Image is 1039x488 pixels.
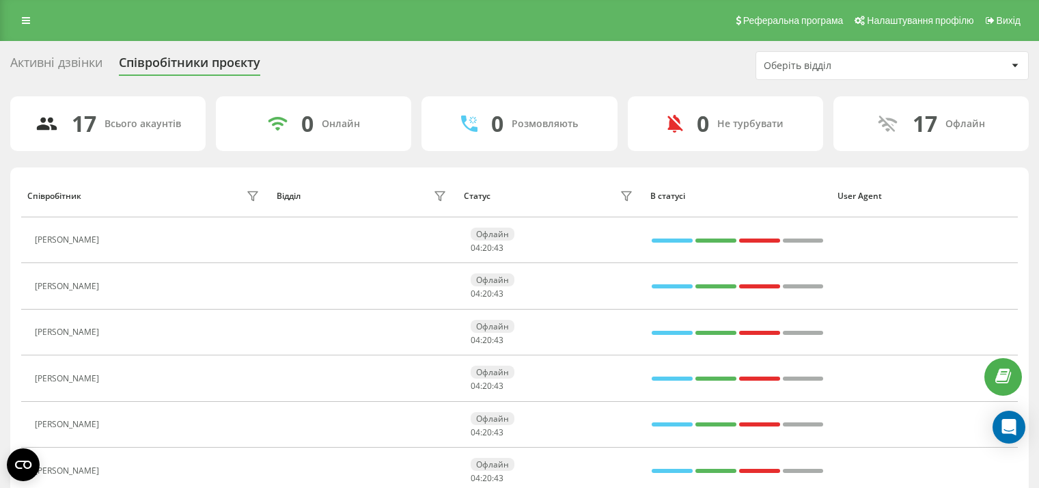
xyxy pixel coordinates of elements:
[471,336,503,345] div: : :
[993,411,1025,444] div: Open Intercom Messenger
[697,111,709,137] div: 0
[27,191,81,201] div: Співробітник
[482,242,492,254] span: 20
[7,448,40,481] button: Open CMP widget
[471,228,514,241] div: Офлайн
[35,420,102,429] div: [PERSON_NAME]
[119,55,260,77] div: Співробітники проєкту
[650,191,825,201] div: В статусі
[471,428,503,437] div: : :
[471,242,480,254] span: 04
[471,412,514,425] div: Офлайн
[471,472,480,484] span: 04
[837,191,1012,201] div: User Agent
[72,111,96,137] div: 17
[764,60,927,72] div: Оберіть відділ
[35,374,102,383] div: [PERSON_NAME]
[482,472,492,484] span: 20
[464,191,490,201] div: Статус
[471,288,480,299] span: 04
[471,289,503,299] div: : :
[482,334,492,346] span: 20
[322,118,360,130] div: Онлайн
[717,118,784,130] div: Не турбувати
[471,334,480,346] span: 04
[471,381,503,391] div: : :
[482,288,492,299] span: 20
[471,474,503,483] div: : :
[494,288,503,299] span: 43
[494,334,503,346] span: 43
[491,111,503,137] div: 0
[301,111,314,137] div: 0
[10,55,102,77] div: Активні дзвінки
[105,118,181,130] div: Всього акаунтів
[35,235,102,245] div: [PERSON_NAME]
[471,273,514,286] div: Офлайн
[471,380,480,392] span: 04
[35,327,102,337] div: [PERSON_NAME]
[471,320,514,333] div: Офлайн
[482,426,492,438] span: 20
[913,111,937,137] div: 17
[277,191,301,201] div: Відділ
[867,15,973,26] span: Налаштування профілю
[945,118,985,130] div: Офлайн
[512,118,578,130] div: Розмовляють
[997,15,1021,26] span: Вихід
[471,426,480,438] span: 04
[482,380,492,392] span: 20
[471,458,514,471] div: Офлайн
[35,466,102,476] div: [PERSON_NAME]
[471,243,503,253] div: : :
[743,15,844,26] span: Реферальна програма
[494,472,503,484] span: 43
[494,242,503,254] span: 43
[494,380,503,392] span: 43
[471,366,514,379] div: Офлайн
[35,282,102,291] div: [PERSON_NAME]
[494,426,503,438] span: 43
